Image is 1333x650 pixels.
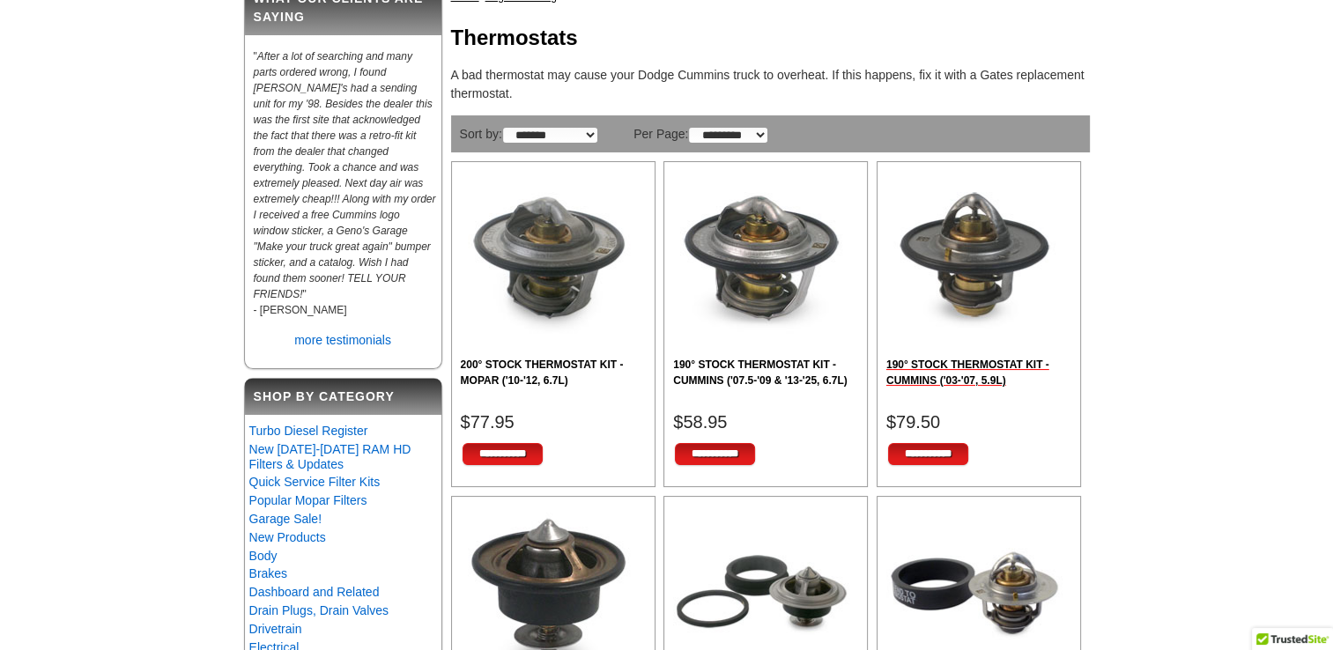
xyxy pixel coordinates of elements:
[249,530,326,544] a: New Products
[673,412,727,432] span: $58.95
[673,171,849,347] img: 190° STOCK THERMOSTAT KIT - CUMMINS ('07.5-'09 & '13-'25, 6.7L)
[451,22,1090,54] h1: Thermostats
[673,357,858,388] a: 190° STOCK THERMOSTAT KIT - CUMMINS ('07.5-'09 & '13-'25, 6.7L)
[633,124,767,144] form: Per Page:
[461,357,646,388] a: 200° STOCK THERMOSTAT KIT - MOPAR ('10-'12, 6.7L)
[249,566,288,580] a: Brakes
[249,424,368,438] a: Turbo Diesel Register
[886,171,1063,347] img: 190° STOCK THERMOSTAT KIT - CUMMINS ('03-'07, 5.9L)
[461,171,637,347] img: 200° STOCK THERMOSTAT KIT - MOPAR ('10-'12, 6.7L)
[249,585,380,599] a: Dashboard and Related
[249,549,278,563] a: Body
[886,412,940,432] span: $79.50
[249,622,302,636] a: Drivetrain
[886,357,1071,388] a: 190° STOCK THERMOSTAT KIT - CUMMINS ('03-'07, 5.9L)
[249,475,381,489] a: Quick Service Filter Kits
[249,442,411,471] a: New [DATE]-[DATE] RAM HD Filters & Updates
[249,493,367,507] a: Popular Mopar Filters
[245,379,441,415] h2: Shop By Category
[460,124,599,144] form: Sort by:
[294,333,391,347] a: more testimonials
[245,44,441,327] div: " " - [PERSON_NAME]
[249,512,322,526] a: Garage Sale!
[254,50,436,300] em: After a lot of searching and many parts ordered wrong, I found [PERSON_NAME]'s had a sending unit...
[461,412,515,432] span: $77.95
[249,603,389,617] a: Drain Plugs, Drain Valves
[451,66,1090,103] p: A bad thermostat may cause your Dodge Cummins truck to overheat. If this happens, fix it with a G...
